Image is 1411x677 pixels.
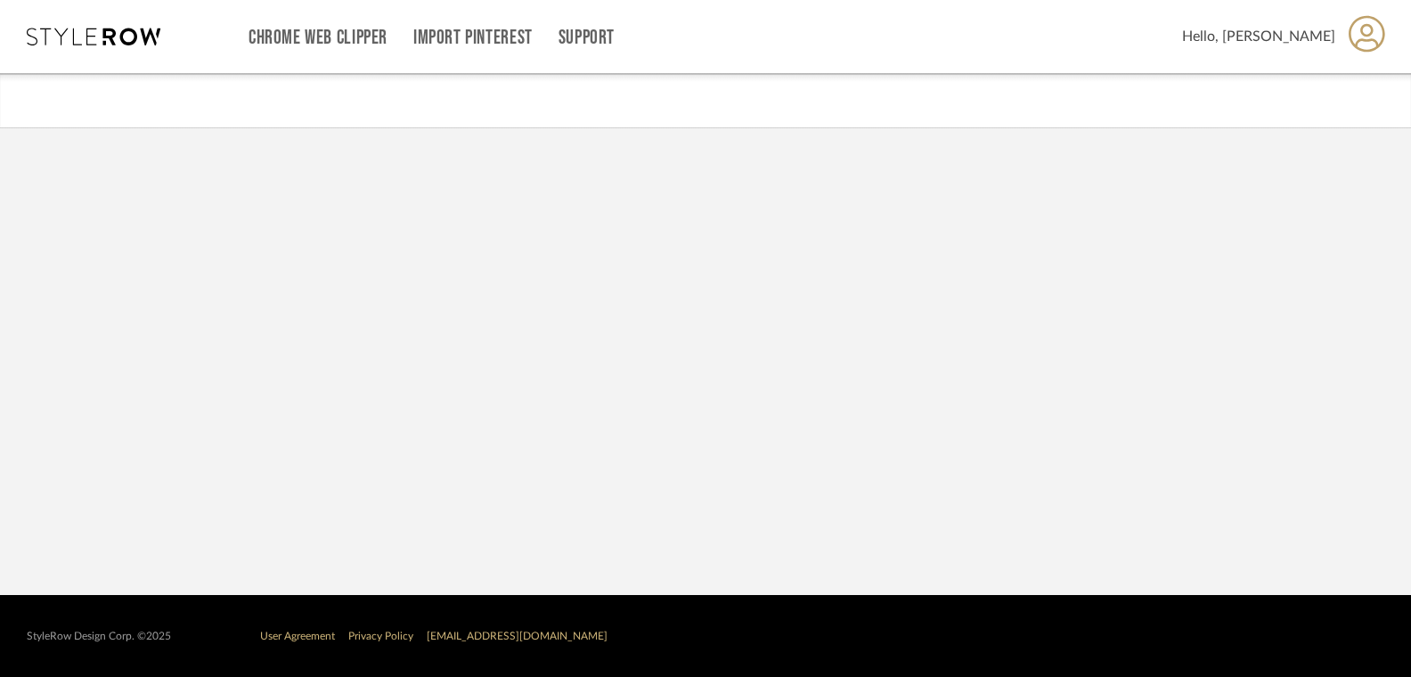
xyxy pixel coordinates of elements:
a: Import Pinterest [413,30,533,45]
a: User Agreement [260,631,335,641]
a: Chrome Web Clipper [249,30,387,45]
span: Hello, [PERSON_NAME] [1182,26,1335,47]
a: Privacy Policy [348,631,413,641]
a: Support [559,30,615,45]
div: StyleRow Design Corp. ©2025 [27,630,171,643]
a: [EMAIL_ADDRESS][DOMAIN_NAME] [427,631,608,641]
